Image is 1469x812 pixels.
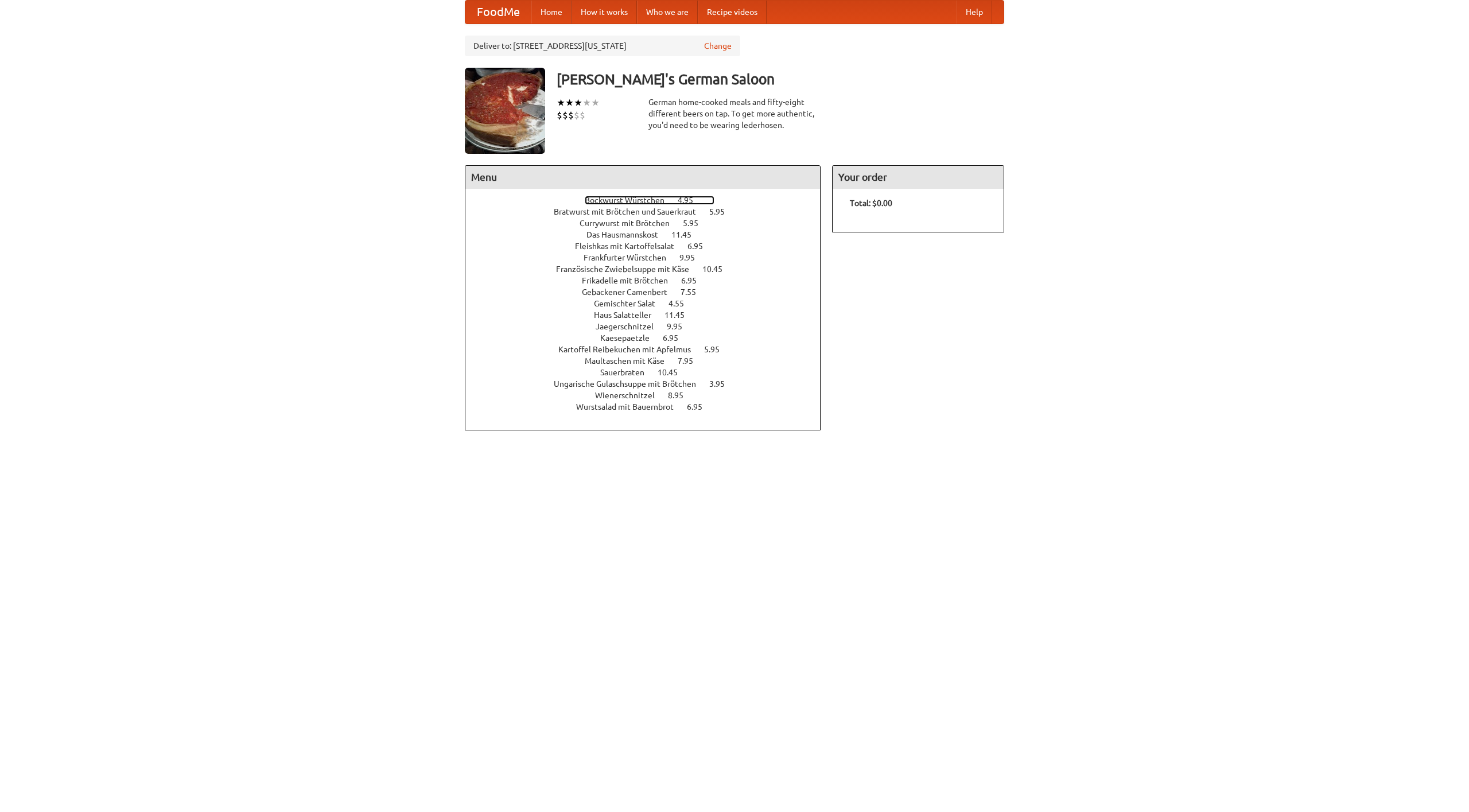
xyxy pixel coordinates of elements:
[576,402,685,411] span: Wurstsalad mit Bauernbrot
[582,287,679,297] span: Gebackener Camenbert
[600,368,656,377] span: Sauerbraten
[554,207,708,216] span: Bratwurst mit Brötchen und Sauerkraut
[833,166,1004,189] h4: Your order
[704,40,732,52] a: Change
[465,68,545,154] img: angular.jpg
[574,96,582,109] li: ★
[572,1,637,24] a: How it works
[594,310,706,320] a: Haus Salatteller 11.45
[594,310,663,320] span: Haus Salatteller
[678,356,705,366] span: 7.95
[850,199,892,208] b: Total: $0.00
[586,230,670,239] span: Das Hausmannskost
[465,166,820,189] h4: Menu
[671,230,703,239] span: 11.45
[678,196,705,205] span: 4.95
[600,333,699,343] a: Kaesepaetzle 6.95
[594,299,705,308] a: Gemischter Salat 4.55
[557,96,565,109] li: ★
[664,310,696,320] span: 11.45
[596,322,704,331] a: Jaegerschnitzel 9.95
[465,36,740,56] div: Deliver to: [STREET_ADDRESS][US_STATE]
[557,68,1004,91] h3: [PERSON_NAME]'s German Saloon
[683,219,710,228] span: 5.95
[556,265,701,274] span: Französische Zwiebelsuppe mit Käse
[557,109,562,122] li: $
[594,299,667,308] span: Gemischter Salat
[465,1,531,24] a: FoodMe
[584,253,716,262] a: Frankfurter Würstchen 9.95
[580,109,585,122] li: $
[575,242,686,251] span: Fleishkas mit Kartoffelsalat
[585,196,676,205] span: Bockwurst Würstchen
[565,96,574,109] li: ★
[582,276,679,285] span: Frikadelle mit Brötchen
[596,322,665,331] span: Jaegerschnitzel
[582,287,717,297] a: Gebackener Camenbert 7.55
[556,265,744,274] a: Französische Zwiebelsuppe mit Käse 10.45
[554,379,708,388] span: Ungarische Gulaschsuppe mit Brötchen
[663,333,690,343] span: 6.95
[582,276,718,285] a: Frikadelle mit Brötchen 6.95
[957,1,992,24] a: Help
[554,207,746,216] a: Bratwurst mit Brötchen und Sauerkraut 5.95
[600,333,661,343] span: Kaesepaetzle
[600,368,699,377] a: Sauerbraten 10.45
[687,402,714,411] span: 6.95
[704,345,731,354] span: 5.95
[595,391,666,400] span: Wienerschnitzel
[568,109,574,122] li: $
[584,253,678,262] span: Frankfurter Würstchen
[574,109,580,122] li: $
[580,219,681,228] span: Currywurst mit Brötchen
[580,219,720,228] a: Currywurst mit Brötchen 5.95
[576,402,724,411] a: Wurstsalad mit Bauernbrot 6.95
[681,276,708,285] span: 6.95
[554,379,746,388] a: Ungarische Gulaschsuppe mit Brötchen 3.95
[595,391,705,400] a: Wienerschnitzel 8.95
[582,96,591,109] li: ★
[702,265,734,274] span: 10.45
[668,391,695,400] span: 8.95
[585,196,714,205] a: Bockwurst Würstchen 4.95
[658,368,689,377] span: 10.45
[586,230,713,239] a: Das Hausmannskost 11.45
[591,96,600,109] li: ★
[709,379,736,388] span: 3.95
[637,1,698,24] a: Who we are
[681,287,708,297] span: 7.55
[558,345,741,354] a: Kartoffel Reibekuchen mit Apfelmus 5.95
[709,207,736,216] span: 5.95
[669,299,695,308] span: 4.55
[585,356,714,366] a: Maultaschen mit Käse 7.95
[667,322,694,331] span: 9.95
[679,253,706,262] span: 9.95
[558,345,702,354] span: Kartoffel Reibekuchen mit Apfelmus
[531,1,572,24] a: Home
[698,1,767,24] a: Recipe videos
[648,96,821,131] div: German home-cooked meals and fifty-eight different beers on tap. To get more authentic, you'd nee...
[562,109,568,122] li: $
[575,242,724,251] a: Fleishkas mit Kartoffelsalat 6.95
[687,242,714,251] span: 6.95
[585,356,676,366] span: Maultaschen mit Käse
